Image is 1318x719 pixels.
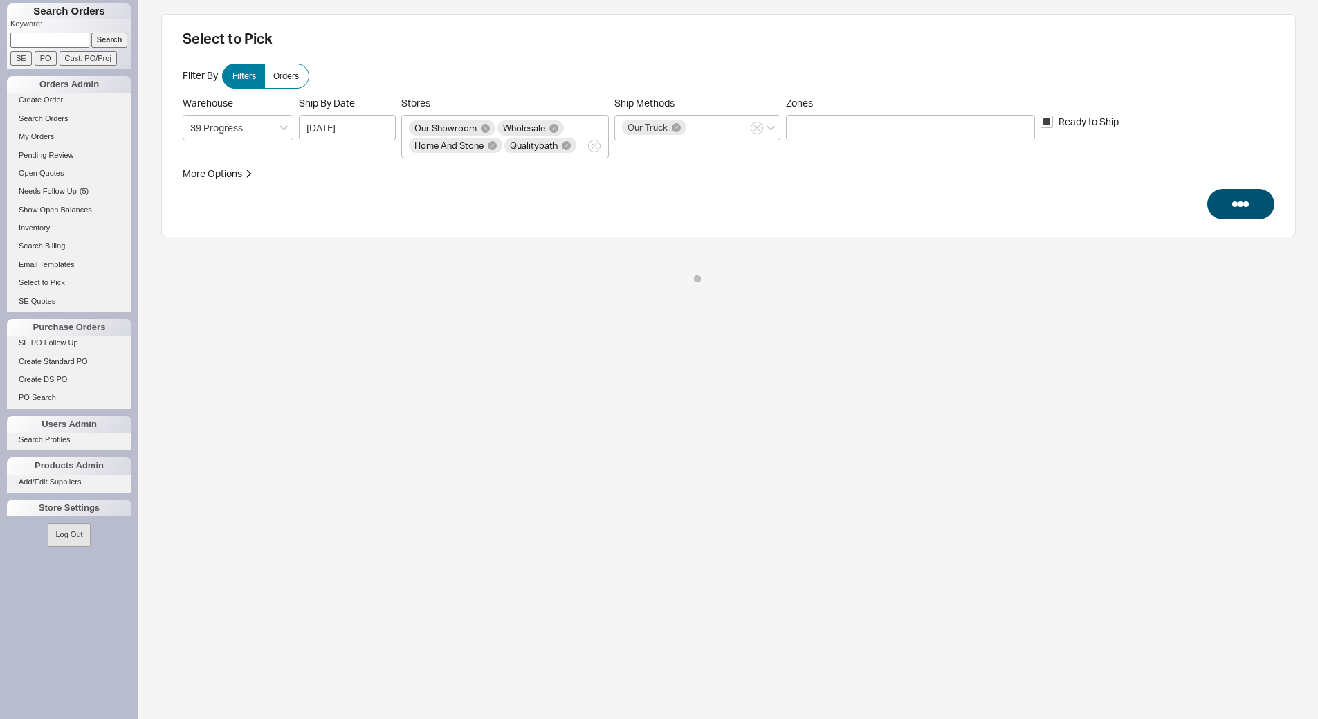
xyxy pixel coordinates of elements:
[688,120,698,136] input: Ship Methods
[35,51,57,66] input: PO
[48,523,90,546] button: Log Out
[91,33,128,47] input: Search
[19,187,77,195] span: Needs Follow Up
[7,457,131,474] div: Products Admin
[7,148,131,163] a: Pending Review
[7,390,131,405] a: PO Search
[7,111,131,126] a: Search Orders
[7,475,131,489] a: Add/Edit Suppliers
[183,97,233,109] span: Warehouse
[183,167,242,181] div: More Options
[510,140,558,150] span: Qualitybath
[10,19,131,33] p: Keyword:
[628,122,668,132] span: Our Truck
[232,71,256,82] span: Filters
[1041,116,1053,128] input: Ready to Ship
[7,372,131,387] a: Create DS PO
[7,239,131,253] a: Search Billing
[7,203,131,217] a: Show Open Balances
[414,140,484,150] span: Home And Stone
[80,187,89,195] span: ( 5 )
[7,166,131,181] a: Open Quotes
[183,167,253,181] button: More Options
[183,69,218,81] span: Filter By
[7,294,131,309] a: SE Quotes
[299,97,396,109] span: Ship By Date
[7,433,131,447] a: Search Profiles
[7,76,131,93] div: Orders Admin
[7,500,131,516] div: Store Settings
[60,51,117,66] input: Cust. PO/Proj
[7,93,131,107] a: Create Order
[7,257,131,272] a: Email Templates
[503,123,545,133] span: Wholesale
[7,3,131,19] h1: Search Orders
[7,319,131,336] div: Purchase Orders
[751,122,763,134] button: Ship Methods
[10,51,32,66] input: SE
[414,123,477,133] span: Our Showroom
[7,129,131,144] a: My Orders
[7,354,131,369] a: Create Standard PO
[7,416,131,433] div: Users Admin
[7,221,131,235] a: Inventory
[786,97,813,109] span: Zones
[614,97,675,109] span: Ship Methods
[401,97,609,109] span: Stores
[7,275,131,290] a: Select to Pick
[183,32,1274,53] h2: Select to Pick
[19,151,74,159] span: Pending Review
[273,71,299,82] span: Orders
[7,184,131,199] a: Needs Follow Up(5)
[1059,115,1119,129] span: Ready to Ship
[7,336,131,350] a: SE PO Follow Up
[183,115,293,140] input: Select...
[280,125,288,131] svg: open menu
